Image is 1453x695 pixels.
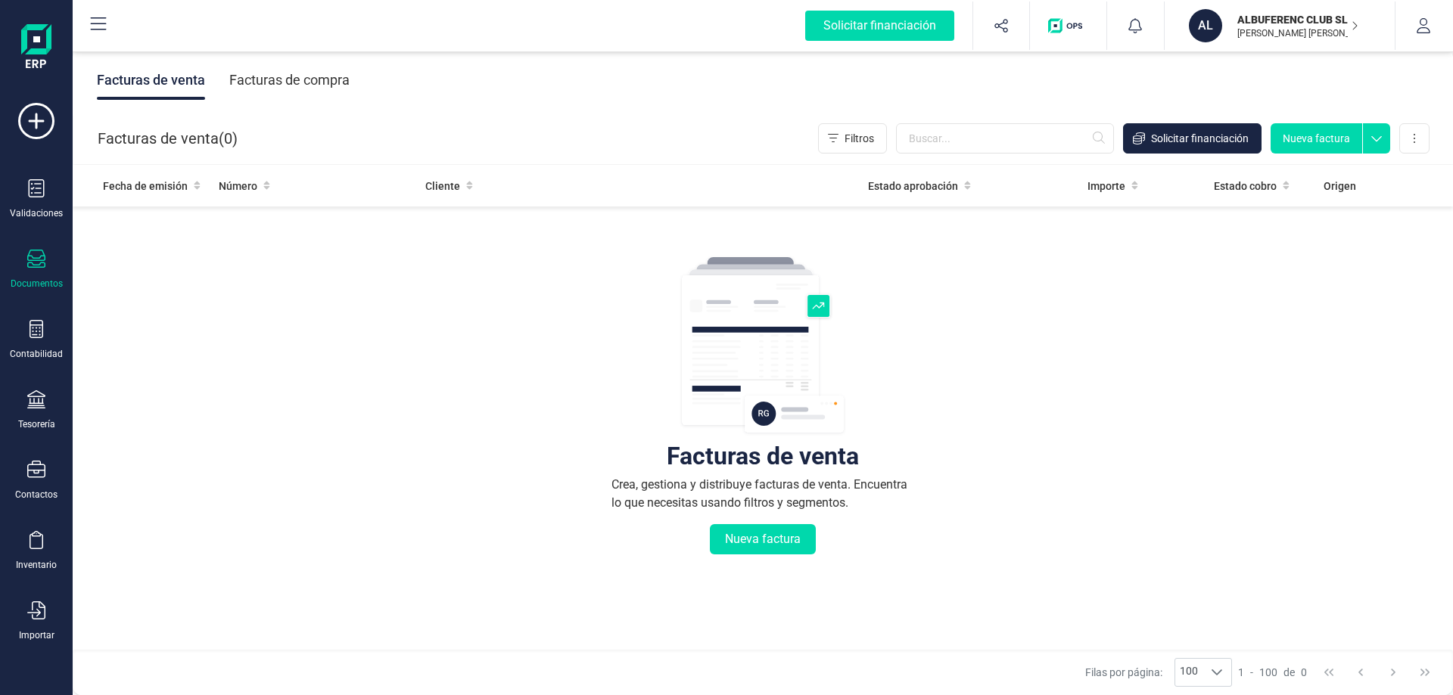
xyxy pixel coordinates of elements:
div: Validaciones [10,207,63,219]
div: Documentos [11,278,63,290]
div: Contactos [15,489,58,501]
div: Solicitar financiación [805,11,954,41]
span: 100 [1259,665,1277,680]
span: de [1283,665,1295,680]
div: AL [1189,9,1222,42]
input: Buscar... [896,123,1114,154]
button: Next Page [1379,658,1408,687]
div: Inventario [16,559,57,571]
div: - [1238,665,1307,680]
span: Fecha de emisión [103,178,188,194]
span: Origen [1324,178,1356,194]
p: ALBUFERENC CLUB SL. [1237,12,1358,27]
div: Importar [19,629,54,641]
button: Last Page [1411,658,1439,687]
span: Estado cobro [1214,178,1277,194]
span: 0 [1301,665,1307,680]
button: First Page [1315,658,1343,687]
span: Cliente [425,178,460,194]
span: Filtros [845,131,874,146]
div: Tesorería [18,418,55,430]
span: Importe [1087,178,1125,194]
div: Filas por página: [1085,658,1232,687]
div: Facturas de compra [229,61,350,100]
span: Número [219,178,257,194]
button: Solicitar financiación [787,2,972,50]
button: Solicitar financiación [1123,123,1262,154]
img: Logo Finanedi [21,24,51,73]
button: Filtros [818,123,887,154]
img: Logo de OPS [1048,18,1088,33]
div: Facturas de venta [667,448,859,464]
span: Estado aprobación [868,178,958,194]
div: Facturas de venta ( ) [98,123,238,154]
span: 0 [224,128,232,149]
div: Facturas de venta [97,61,205,100]
div: Contabilidad [10,348,63,360]
button: Nueva factura [1271,123,1362,154]
span: 100 [1175,659,1203,686]
p: [PERSON_NAME] [PERSON_NAME] [1237,27,1358,39]
img: img-empty-table.svg [680,255,846,436]
button: ALALBUFERENC CLUB SL.[PERSON_NAME] [PERSON_NAME] [1183,2,1377,50]
button: Logo de OPS [1039,2,1097,50]
button: Nueva factura [710,524,816,554]
span: 1 [1238,665,1244,680]
div: Crea, gestiona y distribuye facturas de venta. Encuentra lo que necesitas usando filtros y segmen... [611,476,914,512]
span: Solicitar financiación [1151,131,1249,146]
button: Previous Page [1346,658,1375,687]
